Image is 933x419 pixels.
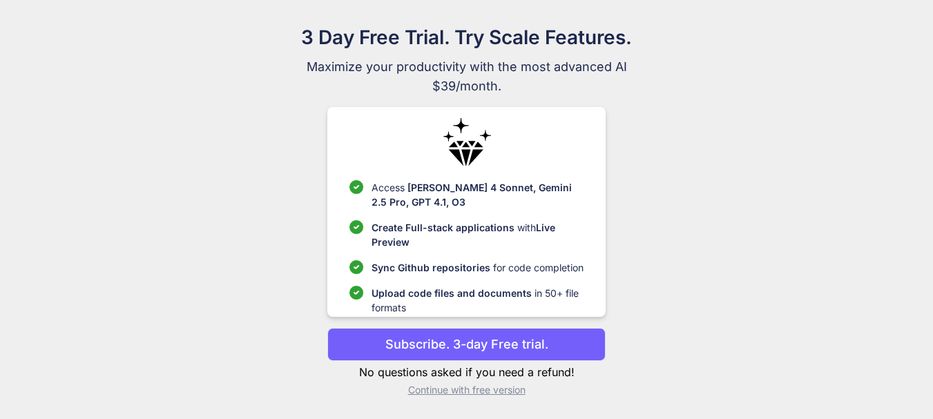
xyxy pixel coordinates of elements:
img: checklist [349,286,363,300]
h1: 3 Day Free Trial. Try Scale Features. [235,23,699,52]
img: checklist [349,180,363,194]
span: Sync Github repositories [372,262,490,273]
p: Subscribe. 3-day Free trial. [385,335,548,353]
span: [PERSON_NAME] 4 Sonnet, Gemini 2.5 Pro, GPT 4.1, O3 [372,182,572,208]
p: No questions asked if you need a refund! [327,364,606,380]
span: Maximize your productivity with the most advanced AI [235,57,699,77]
button: Subscribe. 3-day Free trial. [327,328,606,361]
img: checklist [349,260,363,274]
p: Access [372,180,584,209]
p: for code completion [372,260,584,275]
p: Continue with free version [327,383,606,397]
img: checklist [349,220,363,234]
p: with [372,220,584,249]
span: Upload code files and documents [372,287,532,299]
p: in 50+ file formats [372,286,584,315]
span: Create Full-stack applications [372,222,517,233]
span: $39/month. [235,77,699,96]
